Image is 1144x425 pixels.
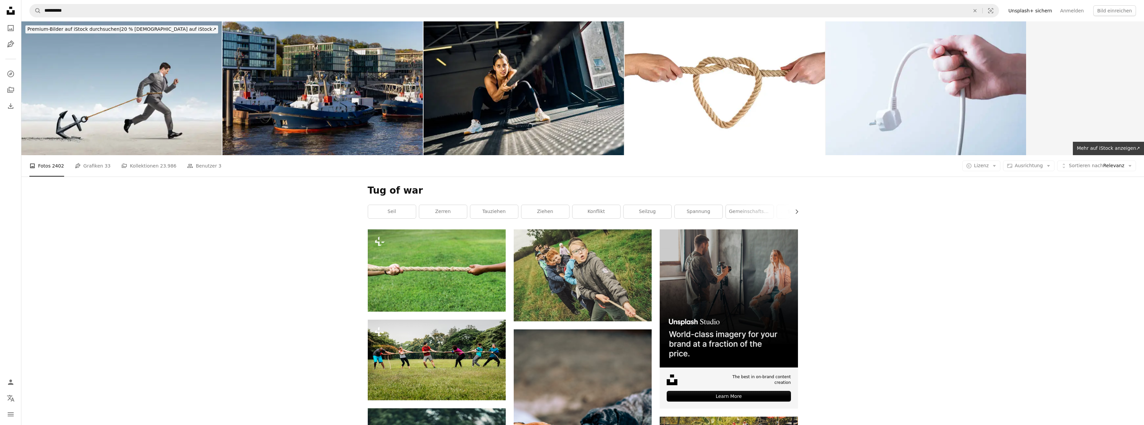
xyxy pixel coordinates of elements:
a: Benutzer 3 [187,155,221,177]
img: Sportlerin, die in einem Fitnessstudio einen Gewichtsschlitten zieht. Vorderansicht einer Frau, d... [424,21,624,155]
span: Ausrichtung [1015,163,1043,168]
button: Unsplash suchen [30,4,41,17]
img: file-1631678316303-ed18b8b5cb9cimage [667,375,677,385]
a: Unsplash+ sichern [1004,5,1056,16]
a: Mehr auf iStock anzeigen↗ [1073,142,1144,155]
a: Kollektionen [4,83,17,97]
span: 33 [105,162,111,170]
h1: Tug of war [368,185,798,197]
a: Entdecken [4,67,17,81]
button: Lizenz [962,161,1000,171]
span: Lizenz [974,163,989,168]
a: Grafiken [4,37,17,51]
a: Seil [368,205,416,218]
a: Grafiken 33 [75,155,111,177]
button: Löschen [968,4,982,17]
button: Visuelle Suche [983,4,999,17]
span: Mehr auf iStock anzeigen ↗ [1077,145,1140,151]
a: Seilzug [624,205,671,218]
button: Menü [4,408,17,421]
a: Bisherige Downloads [4,99,17,113]
button: Sortieren nachRelevanz [1057,161,1136,171]
div: Learn More [667,391,791,402]
a: Anmelden / Registrieren [4,376,17,389]
img: Team tritt im Tauziehen an [368,320,506,400]
a: Ziehen [521,205,569,218]
button: Ausrichtung [1003,161,1054,171]
a: Seil ziehen [777,205,825,218]
button: Bild einreichen [1093,5,1136,16]
span: 3 [218,162,221,170]
a: Gemeinschaftsarbeit [726,205,774,218]
img: Männliche Hand, die eine Stromkabel - sparen Energiekonzept [826,21,1026,155]
a: Spannung [675,205,722,218]
button: Sprache [4,392,17,405]
a: group of children pulling brown rope [514,272,652,278]
img: Nahaufnahme einer Hand, die am Seil zieht, im Tauziehen [368,229,506,312]
a: Premium-Bilder auf iStock durchsuchen|20 % [DEMOGRAPHIC_DATA] auf iStock↗ [21,21,222,37]
img: Macht stuggle [625,21,825,155]
a: Fotos [4,21,17,35]
button: Liste nach rechts verschieben [791,205,798,218]
span: 20 % [DEMOGRAPHIC_DATA] auf iStock ↗ [27,26,216,32]
a: Nahaufnahme einer Hand, die am Seil zieht, im Tauziehen [368,268,506,274]
a: The best in on-brand content creationLearn More [660,229,798,409]
span: Sortieren nach [1069,163,1103,168]
a: Team tritt im Tauziehen an [368,357,506,363]
a: Tauziehen [470,205,518,218]
a: Konflikt [573,205,620,218]
img: group of children pulling brown rope [514,229,652,321]
a: zerren [419,205,467,218]
img: Viele moderne, leistungsstarke Schlepper-Serviceteams reihten sich bei abendlichem Sonnenuntergan... [222,21,423,155]
a: Anmelden [1056,5,1088,16]
span: Premium-Bilder auf iStock durchsuchen | [27,26,121,32]
img: file-1715651741414-859baba4300dimage [660,229,798,367]
a: Kollektionen 23.986 [121,155,176,177]
img: Geschäftsmann kämpft darum, zu laufen, während er einen Anker zieht [21,21,222,155]
form: Finden Sie Bildmaterial auf der ganzen Webseite [29,4,999,17]
span: Relevanz [1069,163,1124,169]
span: The best in on-brand content creation [715,374,791,386]
span: 23.986 [160,162,176,170]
